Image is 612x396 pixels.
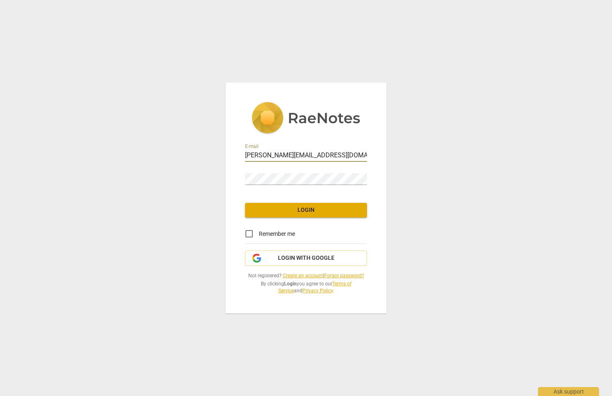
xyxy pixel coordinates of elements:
span: Login [252,206,360,214]
span: Remember me [259,230,295,238]
div: Ask support [538,387,599,396]
a: Forgot password? [324,273,364,279]
button: Login [245,203,367,218]
span: By clicking you agree to our and . [245,281,367,294]
a: Privacy Policy [302,288,333,294]
label: E-mail [245,144,258,149]
b: Login [284,281,297,287]
span: Not registered? | [245,272,367,279]
a: Create an account [283,273,323,279]
span: Login with Google [278,254,334,262]
img: 5ac2273c67554f335776073100b6d88f.svg [252,102,360,135]
button: Login with Google [245,250,367,266]
a: Terms of Service [278,281,352,294]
